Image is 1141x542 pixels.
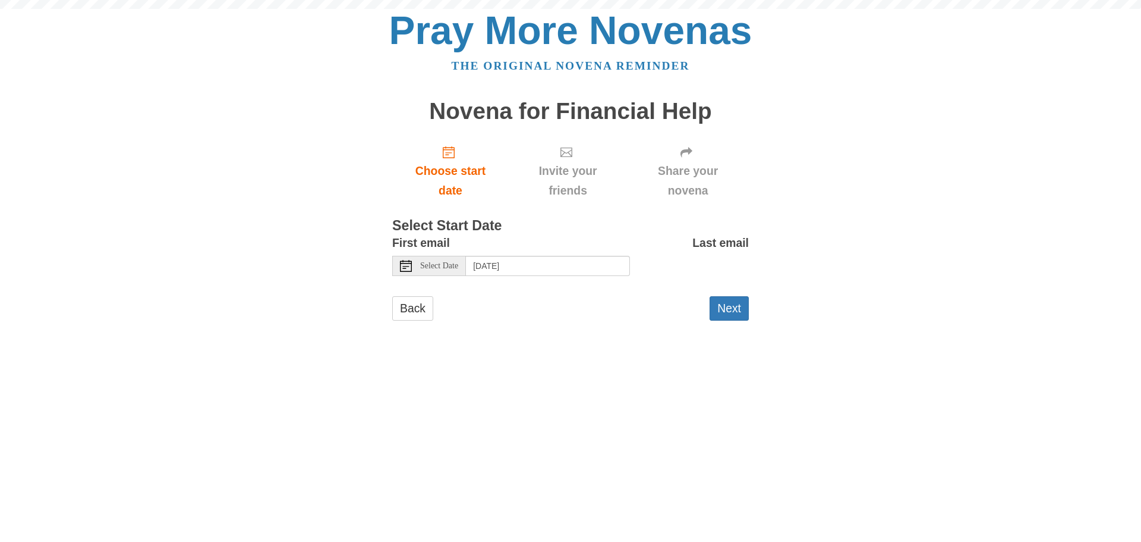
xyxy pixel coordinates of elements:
a: Choose start date [392,136,509,206]
div: Click "Next" to confirm your start date first. [509,136,627,206]
a: The original novena reminder [452,59,690,72]
h3: Select Start Date [392,218,749,234]
span: Select Date [420,262,458,270]
label: Last email [692,233,749,253]
span: Share your novena [639,161,737,200]
a: Pray More Novenas [389,8,752,52]
div: Click "Next" to confirm your start date first. [627,136,749,206]
span: Invite your friends [521,161,615,200]
h1: Novena for Financial Help [392,99,749,124]
a: Back [392,296,433,321]
label: First email [392,233,450,253]
button: Next [710,296,749,321]
span: Choose start date [404,161,497,200]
